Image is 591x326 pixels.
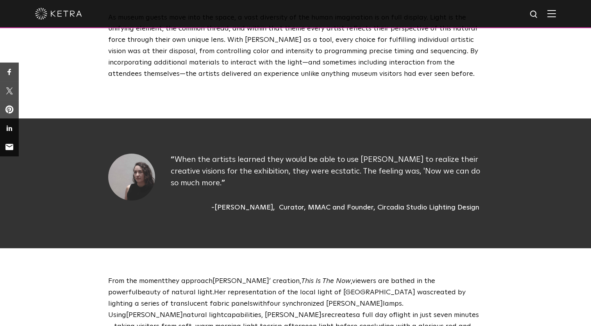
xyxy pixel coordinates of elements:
[214,289,430,296] span: Her representation of the local light of [GEOGRAPHIC_DATA] was
[183,312,224,319] span: natural light
[529,10,539,20] img: search icon
[35,8,82,20] img: ketra-logo-2019-white
[165,278,212,285] span: they approach
[353,312,356,319] span: s
[351,278,352,285] span: ,
[108,300,404,319] span: . Using
[326,300,383,307] span: [PERSON_NAME]
[108,278,165,285] span: From the moment
[325,312,353,319] span: recreate
[383,300,402,307] span: lamps
[108,14,478,77] span: As museum guests move into the space, a vast diversity of the human imagination is on full displa...
[108,289,466,307] span: created by lighting a series of translucent fabric panels
[211,202,275,213] div: [PERSON_NAME]
[171,156,480,187] span: When the artists learned they would be able to use [PERSON_NAME] to realize their creative vision...
[212,278,301,285] span: [PERSON_NAME]’ creation,
[352,278,376,285] span: viewers
[547,10,556,17] img: Hamburger%20Nav.svg
[321,312,325,319] span: s
[320,300,324,307] span: d
[356,312,398,319] span: a full day of
[224,312,261,319] span: capabilities
[261,312,321,319] span: , [PERSON_NAME]
[267,300,320,307] span: four synchronize
[279,202,479,213] div: Curator, MMAC and Founder, Circadia Studio Lighting Design
[253,300,267,307] span: with
[398,312,479,319] span: light in just seven minutes
[301,278,351,285] span: This Is The Now
[378,278,385,285] span: ar
[126,312,183,319] span: [PERSON_NAME]
[137,289,214,296] span: beauty of natural light.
